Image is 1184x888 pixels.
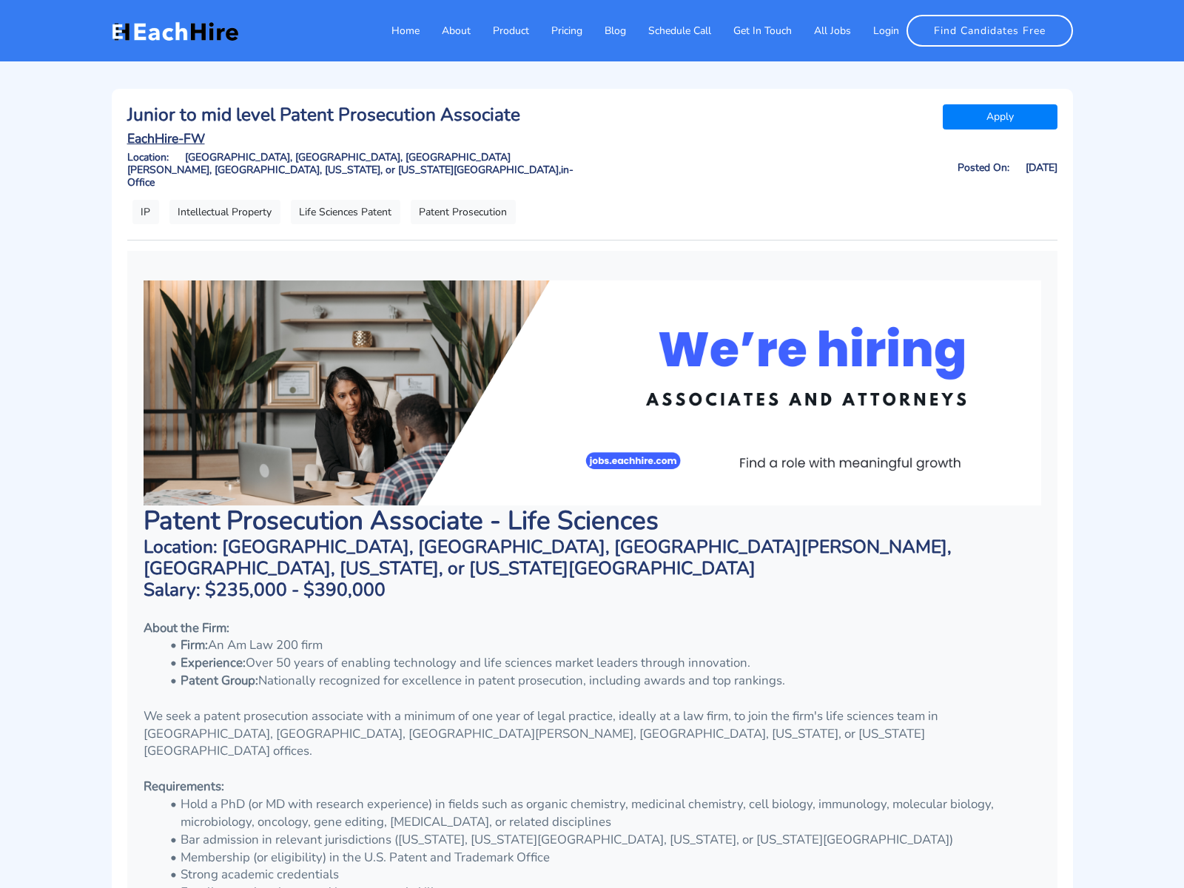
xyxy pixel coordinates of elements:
[906,15,1073,47] a: Find Candidates Free
[144,536,1041,580] h3: Location: [GEOGRAPHIC_DATA], [GEOGRAPHIC_DATA], [GEOGRAPHIC_DATA][PERSON_NAME], [GEOGRAPHIC_DATA]...
[181,672,258,689] strong: Patent Group:
[127,163,573,189] span: in-Office
[144,707,1041,761] p: We seek a patent prosecution associate with a minimum of one year of legal practice, ideally at a...
[162,654,1041,672] li: Over 50 years of enabling technology and life sciences market leaders through innovation.
[420,16,471,46] a: About
[144,280,1041,505] img: 45be0276-3d27-4a91-b74c-ebb68f3e76e8
[626,16,711,46] a: Schedule Call
[792,16,851,46] a: All Jobs
[144,505,1041,536] h1: Patent Prosecution Associate - Life Sciences
[162,849,1041,867] li: Membership (or eligibility) in the U.S. Patent and Trademark Office
[162,831,1041,849] li: Bar admission in relevant jurisdictions ([US_STATE], [US_STATE][GEOGRAPHIC_DATA], [US_STATE], or ...
[127,129,205,147] u: EachHire-FW
[943,104,1057,129] a: Apply
[127,104,585,126] h3: Junior to mid level Patent Prosecution Associate
[471,16,529,46] a: Product
[144,778,224,795] strong: Requirements:
[851,16,899,46] a: Login
[144,619,229,636] strong: About the Firm:
[582,16,626,46] a: Blog
[162,636,1041,654] li: An Am Law 200 firm
[162,795,1041,831] li: Hold a PhD (or MD with research experience) in fields such as organic chemistry, medicinal chemis...
[162,866,1041,884] li: Strong academic credentials
[600,162,1057,175] h6: Posted On: [DATE]
[144,579,1041,601] h3: Salary: $235,000 - $390,000
[181,654,246,671] strong: Experience:
[112,20,238,42] img: EachHire Logo
[162,672,1041,690] li: Nationally recognized for excellence in patent prosecution, including awards and top rankings.
[127,152,585,189] h6: Location: [GEOGRAPHIC_DATA], [GEOGRAPHIC_DATA], [GEOGRAPHIC_DATA][PERSON_NAME], [GEOGRAPHIC_DATA]...
[711,16,792,46] a: Get In Touch
[369,16,420,46] a: Home
[127,131,585,147] a: EachHire-FW
[529,16,582,46] a: Pricing
[181,636,208,653] strong: Firm:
